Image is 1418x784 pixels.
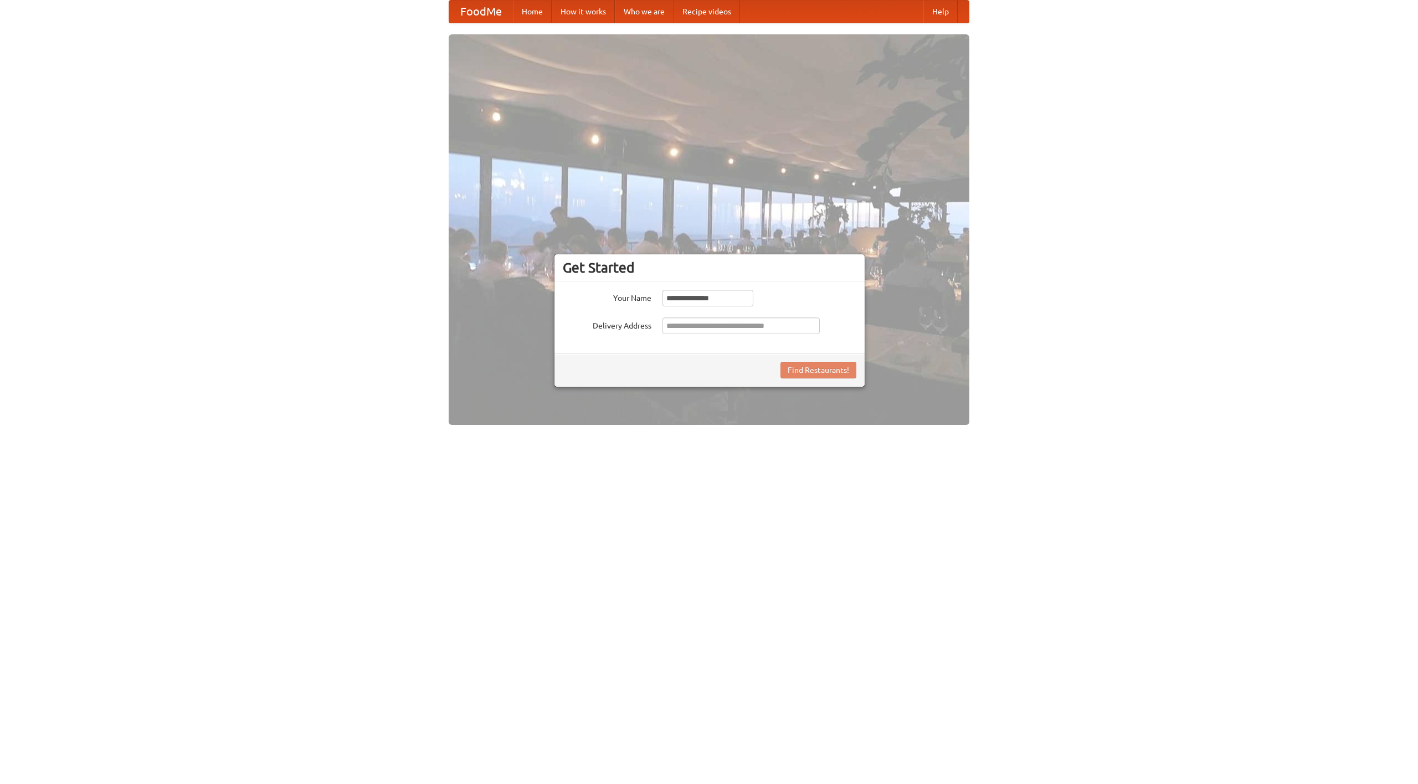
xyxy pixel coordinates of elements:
a: Help [923,1,958,23]
h3: Get Started [563,259,856,276]
a: How it works [552,1,615,23]
a: Home [513,1,552,23]
a: Who we are [615,1,674,23]
button: Find Restaurants! [780,362,856,378]
a: FoodMe [449,1,513,23]
label: Your Name [563,290,651,304]
label: Delivery Address [563,317,651,331]
a: Recipe videos [674,1,740,23]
